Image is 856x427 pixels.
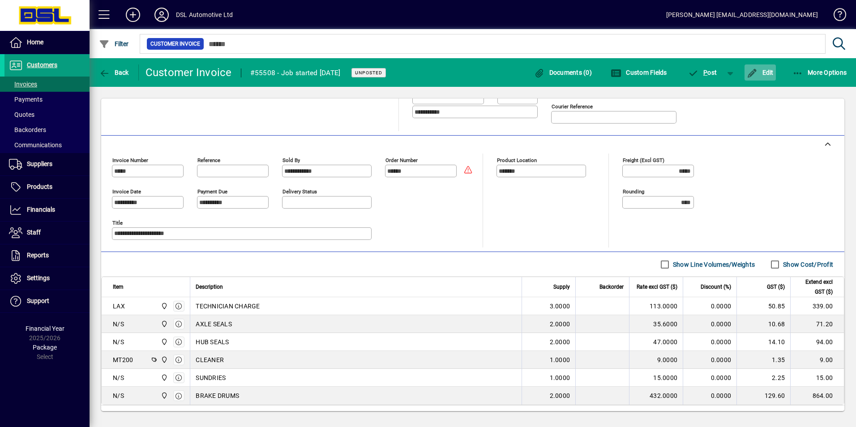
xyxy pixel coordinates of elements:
[671,260,755,269] label: Show Line Volumes/Weights
[158,391,169,401] span: Central
[355,70,382,76] span: Unposted
[550,373,570,382] span: 1.0000
[158,319,169,329] span: Central
[683,333,736,351] td: 0.0000
[534,69,592,76] span: Documents (0)
[637,282,677,292] span: Rate excl GST ($)
[4,176,90,198] a: Products
[792,69,847,76] span: More Options
[790,64,849,81] button: More Options
[9,126,46,133] span: Backorders
[147,7,176,23] button: Profile
[113,302,125,311] div: LAX
[158,301,169,311] span: Central
[113,282,124,292] span: Item
[781,260,833,269] label: Show Cost/Profit
[745,64,776,81] button: Edit
[611,69,667,76] span: Custom Fields
[97,36,131,52] button: Filter
[27,183,52,190] span: Products
[736,351,790,369] td: 1.35
[790,369,844,387] td: 15.00
[113,320,124,329] div: N/S
[282,157,300,163] mat-label: Sold by
[27,297,49,304] span: Support
[635,302,677,311] div: 113.0000
[146,65,232,80] div: Customer Invoice
[4,31,90,54] a: Home
[550,302,570,311] span: 3.0000
[688,69,717,76] span: ost
[4,290,90,312] a: Support
[113,337,124,346] div: N/S
[196,355,224,364] span: CLEANER
[623,188,644,195] mat-label: Rounding
[196,391,239,400] span: BRAKE DRUMS
[683,351,736,369] td: 0.0000
[684,64,722,81] button: Post
[27,61,57,68] span: Customers
[9,141,62,149] span: Communications
[99,40,129,47] span: Filter
[608,64,669,81] button: Custom Fields
[112,220,123,226] mat-label: Title
[4,77,90,92] a: Invoices
[197,157,220,163] mat-label: Reference
[158,373,169,383] span: Central
[635,337,677,346] div: 47.0000
[552,103,593,110] mat-label: Courier Reference
[635,373,677,382] div: 15.0000
[4,222,90,244] a: Staff
[827,2,845,31] a: Knowledge Base
[790,297,844,315] td: 339.00
[635,391,677,400] div: 432.0000
[90,64,139,81] app-page-header-button: Back
[666,8,818,22] div: [PERSON_NAME] [EMAIL_ADDRESS][DOMAIN_NAME]
[9,96,43,103] span: Payments
[27,274,50,282] span: Settings
[683,315,736,333] td: 0.0000
[197,188,227,195] mat-label: Payment due
[97,64,131,81] button: Back
[196,373,226,382] span: SUNDRIES
[635,320,677,329] div: 35.6000
[550,391,570,400] span: 2.0000
[9,111,34,118] span: Quotes
[531,64,594,81] button: Documents (0)
[33,344,57,351] span: Package
[250,66,341,80] div: #55508 - Job started [DATE]
[385,157,418,163] mat-label: Order number
[736,333,790,351] td: 14.10
[158,337,169,347] span: Central
[550,337,570,346] span: 2.0000
[112,188,141,195] mat-label: Invoice date
[4,244,90,267] a: Reports
[683,297,736,315] td: 0.0000
[790,387,844,405] td: 864.00
[158,355,169,365] span: Central
[27,229,41,236] span: Staff
[27,252,49,259] span: Reports
[99,69,129,76] span: Back
[747,69,774,76] span: Edit
[4,199,90,221] a: Financials
[119,7,147,23] button: Add
[497,157,537,163] mat-label: Product location
[683,369,736,387] td: 0.0000
[196,302,260,311] span: TECHNICIAN CHARGE
[4,92,90,107] a: Payments
[27,38,43,46] span: Home
[790,351,844,369] td: 9.00
[796,277,833,297] span: Extend excl GST ($)
[150,39,200,48] span: Customer Invoice
[790,333,844,351] td: 94.00
[550,320,570,329] span: 2.0000
[703,69,707,76] span: P
[196,320,232,329] span: AXLE SEALS
[736,369,790,387] td: 2.25
[635,355,677,364] div: 9.0000
[176,8,233,22] div: DSL Automotive Ltd
[701,282,731,292] span: Discount (%)
[4,267,90,290] a: Settings
[26,325,64,332] span: Financial Year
